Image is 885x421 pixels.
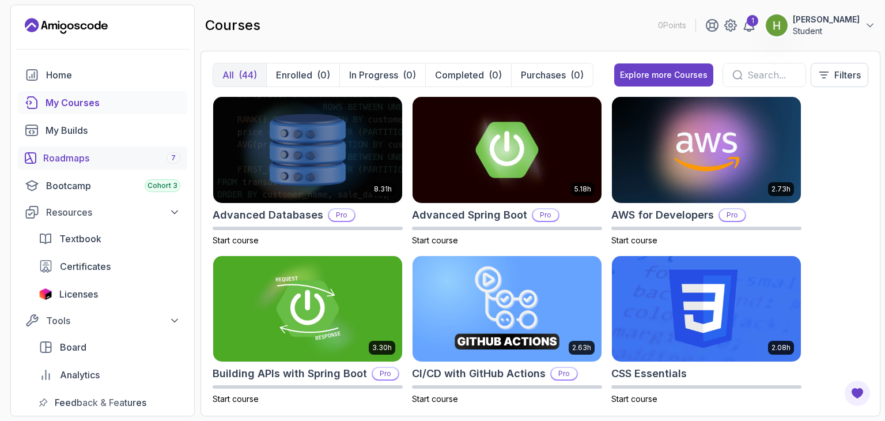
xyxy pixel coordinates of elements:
[551,368,577,379] p: Pro
[372,343,392,352] p: 3.30h
[793,25,860,37] p: Student
[60,368,100,382] span: Analytics
[339,63,425,87] button: In Progress(0)
[425,63,511,87] button: Completed(0)
[611,394,657,404] span: Start course
[574,185,591,194] p: 5.18h
[413,256,602,362] img: CI/CD with GitHub Actions card
[213,207,323,223] h2: Advanced Databases
[771,343,791,352] p: 2.08h
[489,68,502,82] div: (0)
[46,205,180,219] div: Resources
[147,181,177,190] span: Cohort 3
[25,17,108,35] a: Landing page
[611,207,714,223] h2: AWS for Developers
[747,15,758,27] div: 1
[32,391,187,414] a: feedback
[46,96,180,110] div: My Courses
[572,343,591,352] p: 2.63h
[720,209,745,221] p: Pro
[793,14,860,25] p: [PERSON_NAME]
[59,232,101,246] span: Textbook
[239,68,257,82] div: (44)
[46,314,180,328] div: Tools
[771,185,791,194] p: 2.73h
[765,14,876,37] button: user profile image[PERSON_NAME]Student
[18,119,187,142] a: builds
[742,18,756,32] a: 1
[55,396,146,409] span: Feedback & Features
[413,97,602,203] img: Advanced Spring Boot card
[620,69,708,81] div: Explore more Courses
[412,235,458,245] span: Start course
[373,368,398,379] p: Pro
[611,235,657,245] span: Start course
[349,68,398,82] p: In Progress
[612,256,801,362] img: CSS Essentials card
[213,97,402,203] img: Advanced Databases card
[18,91,187,114] a: courses
[60,260,111,273] span: Certificates
[18,174,187,197] a: bootcamp
[18,63,187,87] a: home
[435,68,484,82] p: Completed
[32,255,187,278] a: certificates
[32,227,187,250] a: textbook
[614,63,713,87] button: Explore more Courses
[766,14,788,36] img: user profile image
[521,68,566,82] p: Purchases
[412,366,546,382] h2: CI/CD with GitHub Actions
[59,287,98,301] span: Licenses
[32,336,187,359] a: board
[43,151,180,165] div: Roadmaps
[213,235,259,245] span: Start course
[511,63,593,87] button: Purchases(0)
[658,20,686,31] p: 0 Points
[811,63,868,87] button: Filters
[222,68,234,82] p: All
[213,394,259,404] span: Start course
[374,185,392,194] p: 8.31h
[32,283,187,306] a: licenses
[213,63,266,87] button: All(44)
[18,146,187,170] a: roadmaps
[213,366,367,382] h2: Building APIs with Spring Boot
[60,340,86,354] span: Board
[611,366,687,382] h2: CSS Essentials
[18,310,187,331] button: Tools
[844,379,871,407] button: Open Feedback Button
[570,68,584,82] div: (0)
[46,179,180,193] div: Bootcamp
[46,68,180,82] div: Home
[205,16,260,35] h2: courses
[412,394,458,404] span: Start course
[612,97,801,203] img: AWS for Developers card
[412,207,527,223] h2: Advanced Spring Boot
[266,63,339,87] button: Enrolled(0)
[317,68,330,82] div: (0)
[834,68,861,82] p: Filters
[32,363,187,386] a: analytics
[329,209,354,221] p: Pro
[276,68,312,82] p: Enrolled
[533,209,558,221] p: Pro
[18,202,187,223] button: Resources
[46,123,180,137] div: My Builds
[171,153,176,163] span: 7
[403,68,416,82] div: (0)
[747,68,796,82] input: Search...
[213,256,402,362] img: Building APIs with Spring Boot card
[39,288,52,300] img: jetbrains icon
